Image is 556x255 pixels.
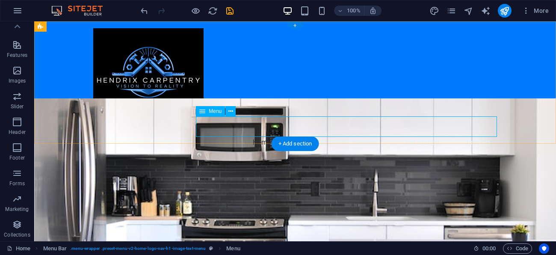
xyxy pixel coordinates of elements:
span: Code [507,243,528,254]
p: Slider [11,103,24,110]
button: save [225,6,235,16]
button: text_generator [481,6,491,16]
button: publish [498,4,512,18]
p: Collections [4,231,30,238]
p: Features [7,52,27,59]
span: . menu-wrapper .preset-menu-v2-home-logo-nav-h1-image-text-menu [70,243,206,254]
button: 100% [334,6,364,16]
i: Design (Ctrl+Alt+Y) [429,6,439,16]
span: 00 00 [482,243,496,254]
h6: Session time [473,243,496,254]
span: More [522,6,549,15]
button: Code [503,243,532,254]
p: Header [9,129,26,136]
button: More [518,4,552,18]
i: Publish [500,6,509,16]
button: pages [447,6,457,16]
div: + [287,22,303,30]
button: Usercentrics [539,243,549,254]
span: : [488,245,490,252]
img: Editor Logo [49,6,113,16]
p: Footer [9,154,25,161]
button: undo [139,6,149,16]
i: Navigator [464,6,473,16]
button: reload [207,6,218,16]
i: Undo: Delete elements (Ctrl+Z) [139,6,149,16]
p: Marketing [5,206,29,213]
i: This element is a customizable preset [209,246,213,251]
p: Forms [9,180,25,187]
span: Menu [209,109,222,114]
a: Click to cancel selection. Double-click to open Pages [7,243,30,254]
span: Click to select. Double-click to edit [226,243,240,254]
i: AI Writer [481,6,491,16]
button: navigator [464,6,474,16]
h6: 100% [347,6,361,16]
div: + Add section [272,136,319,151]
nav: breadcrumb [43,243,240,254]
button: design [429,6,440,16]
i: On resize automatically adjust zoom level to fit chosen device. [369,7,377,15]
i: Pages (Ctrl+Alt+S) [447,6,456,16]
p: Images [9,77,26,84]
span: Click to select. Double-click to edit [43,243,67,254]
i: Save (Ctrl+S) [225,6,235,16]
i: Reload page [208,6,218,16]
